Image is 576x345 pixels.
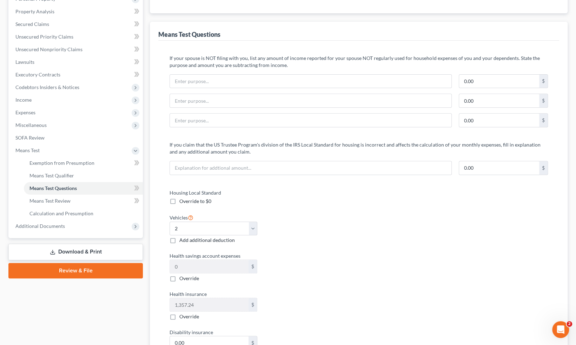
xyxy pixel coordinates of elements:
[15,84,79,90] span: Codebtors Insiders & Notices
[158,30,220,39] div: Means Test Questions
[24,157,143,169] a: Exemption from Presumption
[15,46,82,52] span: Unsecured Nonpriority Claims
[15,109,35,115] span: Expenses
[8,244,143,260] a: Download & Print
[29,210,93,216] span: Calculation and Presumption
[170,161,451,175] input: Explanation for addtional amount...
[10,68,143,81] a: Executory Contracts
[15,147,40,153] span: Means Test
[179,237,235,243] span: Add additional deduction
[15,72,60,77] span: Executory Contracts
[170,75,451,88] input: Enter purpose...
[170,213,193,222] label: Vehicles
[249,298,257,311] div: $
[29,198,71,204] span: Means Test Review
[166,252,355,259] label: Health savings account expenses
[29,160,94,166] span: Exemption from Presumption
[539,161,548,175] div: $
[166,329,355,336] label: Disability insurance
[249,260,257,273] div: $
[459,94,539,107] input: 0.00
[24,207,143,220] a: Calculation and Presumption
[29,185,77,191] span: Means Test Questions
[10,31,143,43] a: Unsecured Priority Claims
[10,56,143,68] a: Lawsuits
[459,75,539,88] input: 0.00
[567,321,572,327] span: 2
[539,75,548,88] div: $
[552,321,569,338] iframe: Intercom live chat
[24,195,143,207] a: Means Test Review
[170,114,451,127] input: Enter purpose...
[15,34,73,40] span: Unsecured Priority Claims
[166,189,355,196] label: Housing Local Standard
[170,94,451,107] input: Enter purpose...
[15,97,32,103] span: Income
[29,172,74,178] span: Means Test Qualifier
[170,141,548,155] p: If you claim that the US Trustee Program's division of the IRS Local Standard for housing is inco...
[15,21,49,27] span: Secured Claims
[170,55,548,69] p: If your spouse is NOT filing with you, list any amount of income reported for your spouse NOT reg...
[170,298,248,311] input: 0.00
[459,114,539,127] input: 0.00
[15,59,34,65] span: Lawsuits
[179,275,199,281] span: Override
[179,313,199,319] span: Override
[539,94,548,107] div: $
[15,135,45,141] span: SOFA Review
[10,18,143,31] a: Secured Claims
[459,161,539,175] input: 0.00
[170,260,248,273] input: 0.00
[179,198,211,204] span: Override to $0
[24,169,143,182] a: Means Test Qualifier
[8,263,143,278] a: Review & File
[10,43,143,56] a: Unsecured Nonpriority Claims
[15,223,65,229] span: Additional Documents
[24,182,143,195] a: Means Test Questions
[10,131,143,144] a: SOFA Review
[539,114,548,127] div: $
[15,8,54,14] span: Property Analysis
[166,290,355,298] label: Health insurance
[15,122,47,128] span: Miscellaneous
[10,5,143,18] a: Property Analysis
